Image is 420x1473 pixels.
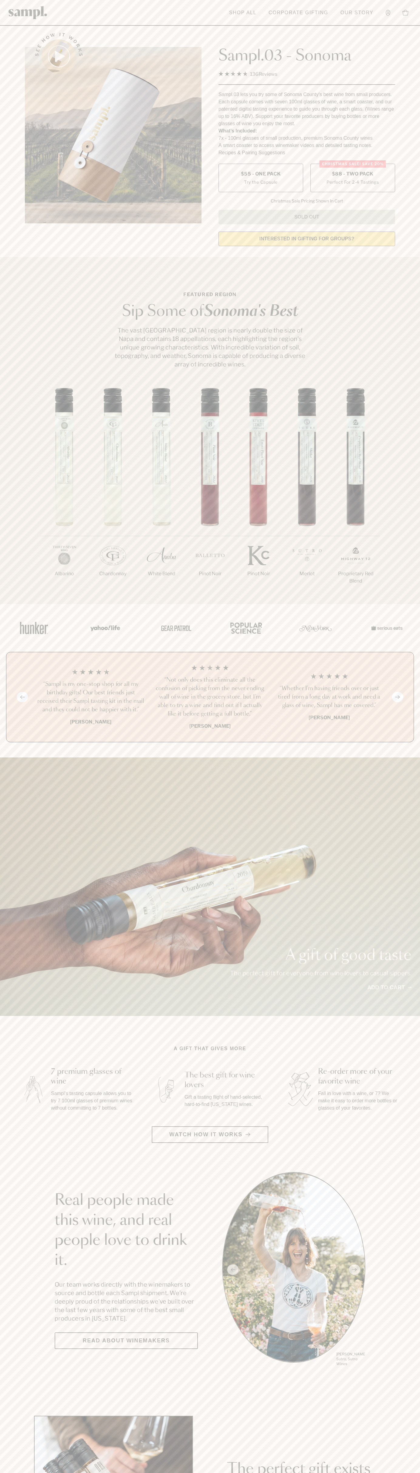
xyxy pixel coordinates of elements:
b: [PERSON_NAME] [309,715,350,720]
p: A gift of good taste [230,948,412,963]
li: 1 / 7 [40,388,89,597]
b: [PERSON_NAME] [70,719,111,725]
p: Fall in love with a wine, or 7? We make it easy to order more bottles or glasses of your favorites. [318,1090,401,1112]
h3: “Whether I'm having friends over or just tired from a long day at work and need a glass of wine, ... [274,684,384,710]
li: 5 / 7 [234,388,283,597]
p: Chardonnay [89,570,137,577]
li: 7x - 100ml glasses of small production, premium Sonoma County wines [218,135,395,142]
h3: The best gift for wine lovers [185,1071,267,1090]
a: Shop All [226,6,259,19]
p: The vast [GEOGRAPHIC_DATA] region is nearly double the size of Napa and contains 18 appellations,... [113,326,307,369]
img: Artboard_7_5b34974b-f019-449e-91fb-745f8d0877ee_x450.png [368,615,404,641]
p: Pinot Noir [234,570,283,577]
li: Recipes & Pairing Suggestions [218,149,395,156]
div: Christmas SALE! Save 20% [320,160,386,168]
p: White Blend [137,570,186,577]
h2: Sip Some of [113,304,307,319]
button: Previous slide [17,692,28,702]
li: 7 / 7 [331,388,380,604]
a: Corporate Gifting [266,6,331,19]
p: [PERSON_NAME] Sutro, Sutro Wines [336,1352,365,1366]
li: 4 / 7 [186,388,234,597]
p: Pinot Noir [186,570,234,577]
li: 6 / 7 [283,388,331,597]
img: Sampl.03 - Sonoma [25,47,202,223]
li: 3 / 7 [137,388,186,597]
em: Sonoma's Best [204,304,298,319]
a: interested in gifting for groups? [218,232,395,246]
p: Gift a tasting flight of hand-selected, hard-to-find [US_STATE] wines. [185,1094,267,1108]
div: Sampl.03 lets you try some of Sonoma County's best wine from small producers. Each capsule comes ... [218,91,395,127]
li: Christmas Sale Pricing Shown In Cart [268,198,346,204]
button: Watch how it works [152,1126,268,1143]
a: Read about Winemakers [55,1332,198,1349]
b: [PERSON_NAME] [189,723,231,729]
ul: carousel [222,1172,365,1367]
h3: “Not only does this eliminate all the confusion of picking from the never ending wall of wine in ... [155,676,265,718]
button: Next slide [392,692,403,702]
strong: What’s Included: [218,128,257,133]
h3: “Sampl is my one-stop shop for all my birthday gifts! Our best friends just received their Sampl ... [36,680,146,714]
li: A smart coaster to access winemaker videos and detailed tasting notes. [218,142,395,149]
span: 136 [250,71,259,77]
li: 2 / 7 [89,388,137,597]
small: Perfect For 2-4 Tastings [327,179,379,185]
p: Albarino [40,570,89,577]
img: Artboard_4_28b4d326-c26e-48f9-9c80-911f17d6414e_x450.png [227,615,263,641]
img: Artboard_1_c8cd28af-0030-4af1-819c-248e302c7f06_x450.png [16,615,52,641]
h2: A gift that gives more [174,1045,246,1052]
p: Proprietary Red Blend [331,570,380,585]
li: 1 / 4 [36,664,146,730]
div: 136Reviews [218,70,277,78]
img: Artboard_5_7fdae55a-36fd-43f7-8bfd-f74a06a2878e_x450.png [157,615,193,641]
p: Our team works directly with the winemakers to source and bottle each Sampl shipment. We’re deepl... [55,1280,198,1323]
div: slide 1 [222,1172,365,1367]
small: Try the Capsule [244,179,278,185]
p: Merlot [283,570,331,577]
img: Artboard_3_0b291449-6e8c-4d07-b2c2-3f3601a19cd1_x450.png [297,615,334,641]
a: Add to cart [367,984,412,992]
span: Reviews [259,71,277,77]
a: Our Story [337,6,377,19]
button: See how it works [42,39,76,73]
span: $55 - One Pack [241,171,281,177]
img: Sampl logo [8,6,47,19]
h3: 7 premium glasses of wine [51,1067,134,1086]
h3: Re-order more of your favorite wine [318,1067,401,1086]
h1: Sampl.03 - Sonoma [218,47,395,65]
li: 2 / 4 [155,664,265,730]
p: Sampl's tasting capsule allows you to try 7 100ml glasses of premium wines without committing to ... [51,1090,134,1112]
button: Sold Out [218,210,395,224]
h2: Real people made this wine, and real people love to drink it. [55,1191,198,1271]
p: Featured Region [113,291,307,298]
p: The perfect gift for everyone from wine lovers to casual sippers. [230,969,412,977]
li: 3 / 4 [274,664,384,730]
span: $88 - Two Pack [332,171,374,177]
img: Artboard_6_04f9a106-072f-468a-bdd7-f11783b05722_x450.png [86,615,123,641]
